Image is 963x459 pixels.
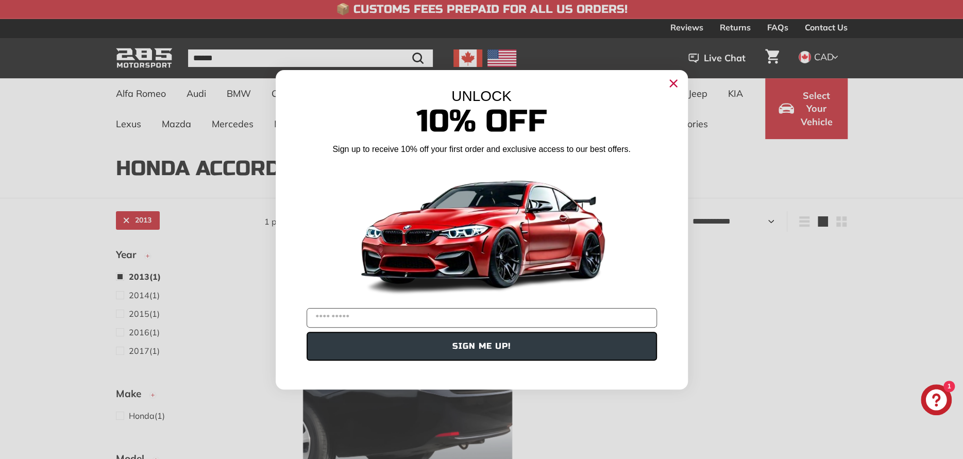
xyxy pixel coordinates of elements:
span: 10% Off [416,103,547,140]
button: SIGN ME UP! [307,332,657,361]
span: Sign up to receive 10% off your first order and exclusive access to our best offers. [332,145,630,154]
inbox-online-store-chat: Shopify online store chat [918,384,955,418]
img: Banner showing BMW 4 Series Body kit [353,159,611,304]
span: UNLOCK [451,88,512,104]
input: YOUR EMAIL [307,308,657,328]
button: Close dialog [665,75,682,92]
